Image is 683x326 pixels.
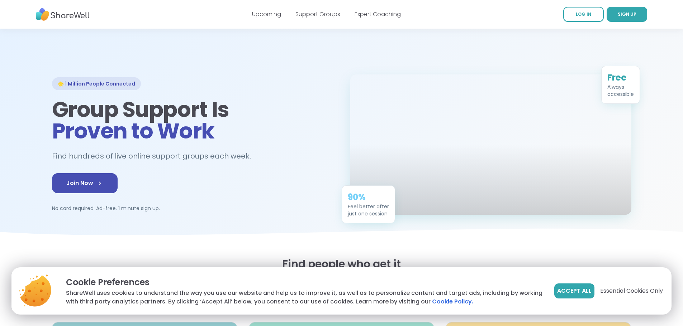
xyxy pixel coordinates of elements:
a: Support Groups [295,10,340,18]
span: SIGN UP [618,11,636,17]
a: SIGN UP [607,7,647,22]
a: LOG IN [563,7,604,22]
img: ShareWell Nav Logo [36,5,90,24]
button: Accept All [554,283,594,298]
div: Always accessible [607,83,634,98]
div: Feel better after just one session [348,203,389,217]
p: No card required. Ad-free. 1 minute sign up. [52,205,333,212]
h2: Find hundreds of live online support groups each week. [52,150,259,162]
span: Proven to Work [52,116,214,146]
p: ShareWell uses cookies to understand the way you use our website and help us to improve it, as we... [66,289,543,306]
a: Upcoming [252,10,281,18]
span: LOG IN [576,11,591,17]
p: Cookie Preferences [66,276,543,289]
span: Accept All [557,287,592,295]
a: Join Now [52,173,118,193]
h2: Find people who get it [52,258,631,271]
a: Cookie Policy. [432,297,473,306]
h1: Group Support Is [52,99,333,142]
a: Expert Coaching [355,10,401,18]
div: 🌟 1 Million People Connected [52,77,141,90]
div: Free [607,72,634,83]
span: Join Now [66,179,103,188]
span: Essential Cookies Only [600,287,663,295]
div: 90% [348,191,389,203]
